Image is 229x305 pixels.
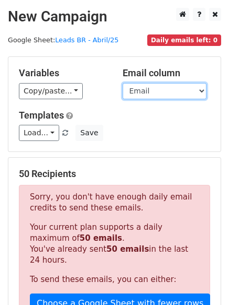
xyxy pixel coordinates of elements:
[75,125,103,141] button: Save
[177,255,229,305] div: Widget de chat
[106,244,149,254] strong: 50 emails
[147,36,221,44] a: Daily emails left: 0
[123,67,211,79] h5: Email column
[30,274,199,285] p: To send these emails, you can either:
[19,125,59,141] a: Load...
[30,222,199,266] p: Your current plan supports a daily maximum of . You've already sent in the last 24 hours.
[19,168,210,180] h5: 50 Recipients
[80,233,122,243] strong: 50 emails
[19,110,64,121] a: Templates
[55,36,118,44] a: Leads BR - Abril/25
[177,255,229,305] iframe: Chat Widget
[19,67,107,79] h5: Variables
[19,83,83,99] a: Copy/paste...
[30,192,199,214] p: Sorry, you don't have enough daily email credits to send these emails.
[8,8,221,26] h2: New Campaign
[147,34,221,46] span: Daily emails left: 0
[8,36,118,44] small: Google Sheet:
